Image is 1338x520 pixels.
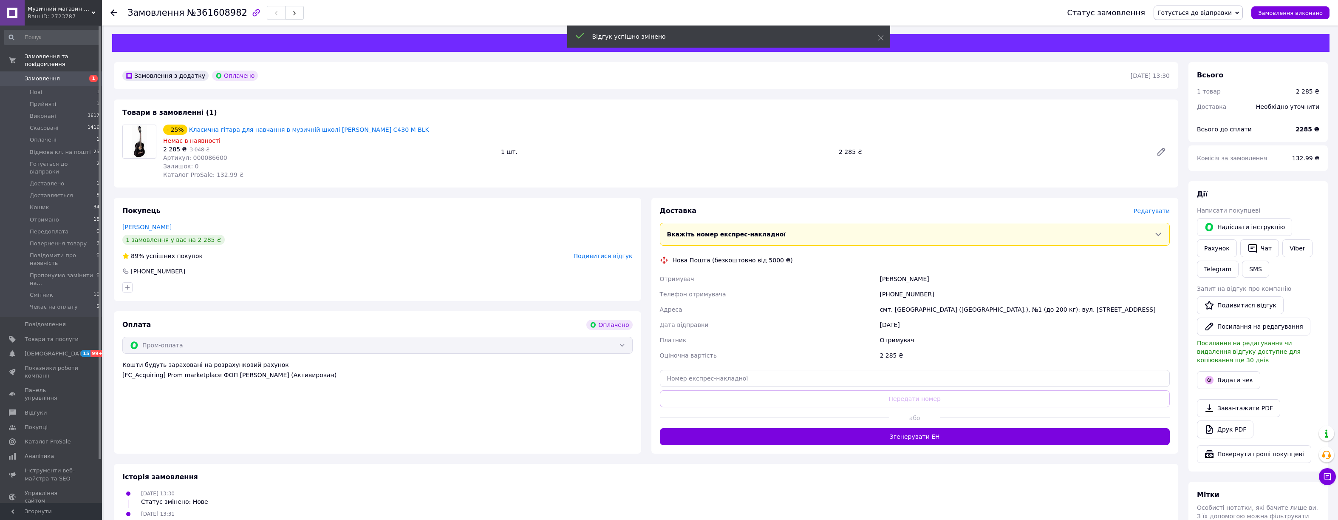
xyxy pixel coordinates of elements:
span: Доставлено [30,180,64,188]
div: Відгук успішно змінено [592,32,857,41]
span: Покупець [122,207,161,215]
span: Отримано [30,216,59,224]
span: Готується до відправки [1157,9,1232,16]
button: Згенерувати ЕН [660,428,1170,445]
span: Оціночна вартість [660,352,717,359]
span: Всього до сплати [1197,126,1252,133]
span: [DEMOGRAPHIC_DATA] [25,350,88,358]
span: 1 [89,75,98,82]
div: Повернутися назад [110,9,117,17]
time: [DATE] 13:30 [1131,72,1170,79]
span: Оплачені [30,136,57,144]
span: 5 [96,303,99,311]
span: Мітки [1197,491,1219,499]
div: Статус змінено: Нове [141,497,208,506]
button: Посилання на редагування [1197,318,1310,335]
span: Прийняті [30,100,56,108]
span: Написати покупцеві [1197,207,1260,214]
span: Інструменти веб-майстра та SEO [25,467,79,482]
span: 2 [96,160,99,176]
span: Відгуки [25,409,47,417]
span: 1 [96,100,99,108]
div: успішних покупок [122,252,203,260]
div: 2 285 ₴ [878,348,1171,363]
span: Запит на відгук про компанію [1197,285,1291,292]
span: Смітник [30,291,53,299]
span: Всього [1197,71,1223,79]
button: Надіслати інструкцію [1197,218,1292,236]
div: Кошти будуть зараховані на розрахунковий рахунок [122,361,633,379]
span: Аналітика [25,452,54,460]
span: 1 [96,136,99,144]
span: Отримувач [660,276,694,282]
div: - 25% [163,125,187,135]
span: Платник [660,337,687,344]
span: Передоплата [30,228,68,236]
span: Каталог ProSale: 132.99 ₴ [163,171,244,178]
span: Музичний магазин "Мелодія" [28,5,91,13]
span: Адреса [660,306,682,313]
span: Відмова кл. на пошті [30,148,91,156]
span: 89% [131,253,144,259]
span: Повідомити про наявність [30,252,96,267]
div: 1 шт. [498,146,835,158]
div: Необхідно уточнити [1251,97,1324,116]
span: або [889,414,940,422]
span: 0 [96,252,99,267]
span: 10 [93,291,99,299]
a: Viber [1282,239,1312,257]
div: Статус замовлення [1067,9,1145,17]
span: Комісія за замовлення [1197,155,1267,162]
button: Рахунок [1197,239,1237,257]
a: Подивитися відгук [1197,296,1284,314]
div: [PHONE_NUMBER] [130,267,186,276]
span: Оплата [122,321,151,329]
span: Товари та послуги [25,335,79,343]
span: Замовлення виконано [1258,10,1323,16]
span: Управління сайтом [25,489,79,505]
span: 9 [96,240,99,247]
span: №361608982 [187,8,247,18]
span: 1 [96,88,99,96]
button: Чат [1240,239,1279,257]
span: 18 [93,216,99,224]
span: Посилання на редагування чи видалення відгуку доступне для копіювання ще 30 днів [1197,340,1301,364]
span: [DATE] 13:30 [141,491,175,497]
span: 3 048 ₴ [190,147,209,153]
span: Скасовані [30,124,59,132]
div: Замовлення з додатку [122,71,209,81]
span: Каталог ProSale [25,438,71,446]
button: Видати чек [1197,371,1260,389]
span: 1416 [88,124,99,132]
span: Пропонуємо замінити на... [30,272,96,287]
span: 15 [81,350,91,357]
a: Завантажити PDF [1197,399,1280,417]
span: Замовлення [127,8,184,18]
span: 0 [96,272,99,287]
span: Замовлення та повідомлення [25,53,102,68]
span: Подивитися відгук [574,253,633,259]
span: Дії [1197,190,1208,198]
span: 25 [93,148,99,156]
span: 34 [93,204,99,211]
span: Доставка [660,207,697,215]
span: Виконані [30,112,56,120]
span: Замовлення [25,75,60,82]
span: Нові [30,88,42,96]
div: [DATE] [878,317,1171,332]
span: 5 [96,192,99,199]
span: Немає в наявності [163,137,221,144]
a: Друк PDF [1197,421,1253,438]
span: 3617 [88,112,99,120]
button: Замовлення виконано [1251,6,1330,19]
a: Telegram [1197,261,1239,278]
span: 2 285 ₴ [163,146,187,153]
span: Історія замовлення [122,473,198,481]
input: Пошук [4,30,100,45]
button: Чат з покупцем [1319,468,1336,485]
span: [DATE] 13:31 [141,511,175,517]
button: Повернути гроші покупцеві [1197,445,1311,463]
span: Редагувати [1134,207,1170,214]
div: [FC_Acquiring] Prom marketplace ФОП [PERSON_NAME] (Активирован) [122,371,633,379]
span: Доставляється [30,192,73,199]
